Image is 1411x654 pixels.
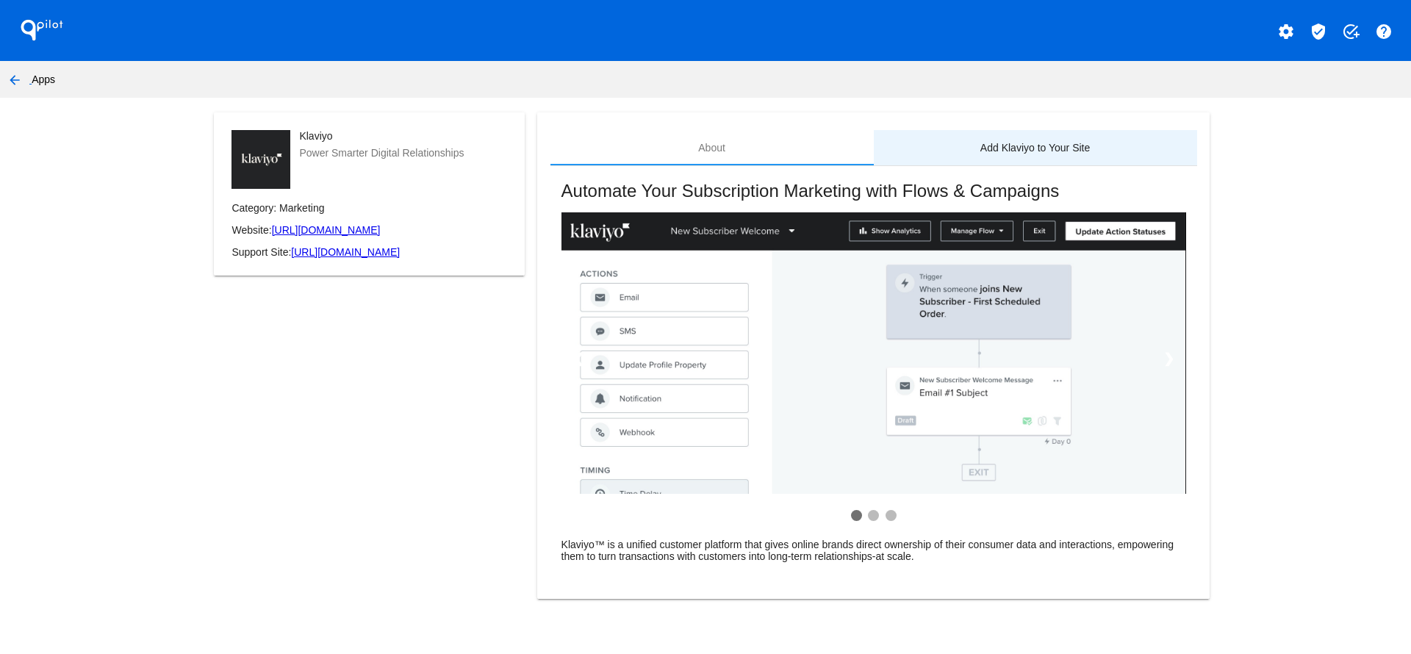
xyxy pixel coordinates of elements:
[299,130,464,142] mat-card-title: Klaviyo
[1342,23,1360,40] mat-icon: add_task
[1310,23,1327,40] mat-icon: verified_user
[1277,23,1295,40] mat-icon: settings
[291,246,400,258] a: [URL][DOMAIN_NAME]
[980,142,1090,154] div: Add Klaviyo to Your Site
[698,142,725,154] div: About
[561,212,1186,495] img: 86f57004-7d4f-4665-99d0-bbf67d0ecd77
[299,147,464,159] mat-card-subtitle: Power Smarter Digital Relationships
[561,181,1186,201] mat-card-title: Automate Your Subscription Marketing with Flows & Campaigns
[231,130,290,189] img: d6ec0e2e-78fe-44a8-b0e7-d462f330a0e3
[1152,339,1186,378] a: ❯
[6,71,24,89] mat-icon: arrow_back
[231,246,507,258] p: Support Site:
[561,339,596,378] a: ❮
[231,224,507,236] p: Website:
[272,224,381,236] a: [URL][DOMAIN_NAME]
[561,539,1186,562] mat-card-content: Klaviyo™ is a unified customer platform that gives online brands direct ownership of their consum...
[231,202,507,214] p: Category: Marketing
[12,15,71,45] h1: QPilot
[1375,23,1393,40] mat-icon: help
